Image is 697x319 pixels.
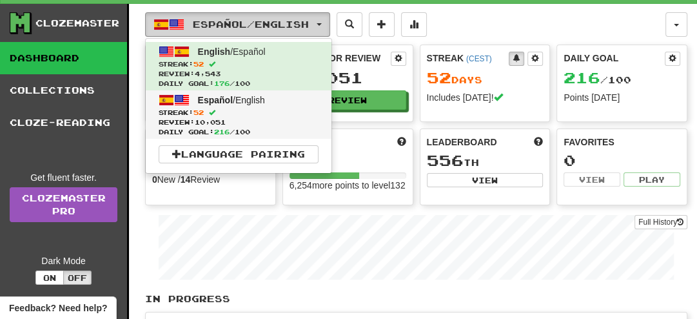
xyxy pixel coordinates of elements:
div: Includes [DATE]! [427,91,544,104]
span: Daily Goal: / 100 [159,127,319,137]
span: Review: 10,051 [159,118,319,127]
div: Day s [427,70,544,87]
span: Score more points to level up [397,136,406,149]
p: In Progress [145,293,687,305]
div: 131 [290,152,406,169]
span: Español [198,95,233,105]
div: Clozemaster [35,17,119,30]
button: Full History [634,215,687,229]
span: 216 [214,128,230,136]
span: / English [198,95,265,105]
div: Streak [427,52,509,65]
strong: 0 [152,174,157,185]
button: More stats [401,12,427,37]
span: / Español [198,46,266,57]
span: 52 [193,108,204,116]
button: Search sentences [337,12,362,37]
div: Get fluent faster. [10,171,117,184]
span: Leaderboard [427,136,497,149]
div: 0 [564,152,680,169]
span: 216 [564,68,600,87]
div: Points [DATE] [564,91,680,104]
div: Favorites [564,136,680,149]
span: This week in points, UTC [534,136,543,149]
a: Español/EnglishStreak:52 Review:10,051Daily Goal:216/100 [146,90,331,139]
div: Ready for Review [290,52,391,65]
button: Play [623,172,680,187]
span: 176 [214,79,230,87]
span: English [198,46,231,57]
div: 6,254 more points to level 132 [290,179,406,192]
div: 10,051 [290,70,406,86]
strong: 14 [181,174,191,185]
div: New / Review [152,173,269,186]
a: English/EspañolStreak:52 Review:4,543Daily Goal:176/100 [146,42,331,90]
span: 52 [427,68,451,87]
span: 556 [427,151,464,169]
a: ClozemasterPro [10,187,117,222]
span: 52 [193,60,204,68]
span: Daily Goal: / 100 [159,79,319,88]
div: Dark Mode [10,254,117,267]
a: (CEST) [466,54,492,63]
span: Review: 4,543 [159,69,319,79]
button: Review [290,90,406,110]
span: / 100 [564,74,631,85]
button: On [35,271,64,285]
button: Off [63,271,92,285]
button: Add sentence to collection [369,12,395,37]
span: Open feedback widget [9,302,107,314]
span: Streak: [159,59,319,69]
button: View [427,173,544,187]
div: th [427,152,544,169]
span: Streak: [159,108,319,118]
span: Español / English [193,19,309,30]
button: Español/English [145,12,330,37]
a: Language Pairing [159,145,319,163]
button: View [564,172,620,187]
div: Daily Goal [564,52,665,66]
